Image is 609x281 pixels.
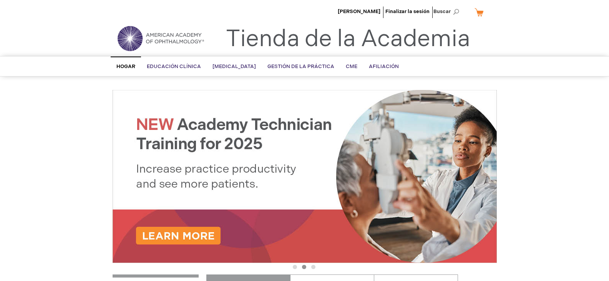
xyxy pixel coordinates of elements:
font: Educación clínica [147,63,201,70]
button: 2 de 3 [302,265,306,269]
font: [MEDICAL_DATA] [212,63,256,70]
a: Tienda de la Academia [226,25,470,53]
font: Buscar [433,8,451,15]
font: Afiliación [369,63,399,70]
font: CME [346,63,357,70]
font: Gestión de la práctica [267,63,334,70]
a: [PERSON_NAME] [338,8,380,15]
button: 3 de 3 [311,265,315,269]
a: Finalizar la sesión [385,8,430,15]
button: 1 de 3 [293,265,297,269]
font: Hogar [116,63,135,70]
